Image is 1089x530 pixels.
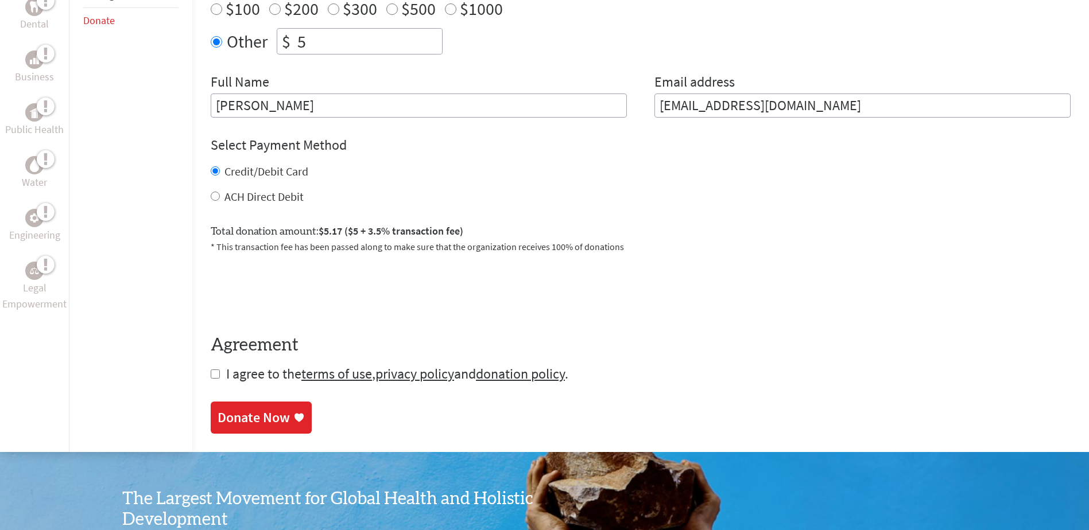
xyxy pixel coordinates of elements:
[227,28,268,54] label: Other
[375,365,454,383] a: privacy policy
[301,365,372,383] a: terms of use
[211,335,1071,356] h4: Agreement
[30,159,39,172] img: Water
[25,50,44,69] div: Business
[2,280,67,312] p: Legal Empowerment
[319,224,463,237] span: $5.17 ($5 + 3.5% transaction fee)
[654,93,1071,118] input: Your Email
[30,55,39,64] img: Business
[25,156,44,174] div: Water
[211,402,312,434] a: Donate Now
[211,223,463,240] label: Total donation amount:
[211,267,385,312] iframe: reCAPTCHA
[211,240,1071,254] p: * This transaction fee has been passed along to make sure that the organization receives 100% of ...
[22,174,47,190] p: Water
[83,14,115,27] a: Donate
[9,209,60,243] a: EngineeringEngineering
[2,262,67,312] a: Legal EmpowermentLegal Empowerment
[83,8,179,33] li: Donate
[30,213,39,223] img: Engineering
[224,189,304,204] label: ACH Direct Debit
[211,136,1071,154] h4: Select Payment Method
[25,209,44,227] div: Engineering
[211,73,269,93] label: Full Name
[22,156,47,190] a: WaterWater
[476,365,565,383] a: donation policy
[224,164,308,178] label: Credit/Debit Card
[218,408,290,427] div: Donate Now
[25,262,44,280] div: Legal Empowerment
[5,103,64,138] a: Public HealthPublic Health
[295,29,442,54] input: Enter Amount
[654,73,735,93] label: Email address
[122,489,545,530] h3: The Largest Movement for Global Health and Holistic Development
[15,50,54,85] a: BusinessBusiness
[30,2,39,13] img: Dental
[15,69,54,85] p: Business
[5,122,64,138] p: Public Health
[211,93,627,118] input: Enter Full Name
[25,103,44,122] div: Public Health
[277,29,295,54] div: $
[226,365,568,383] span: I agree to the , and .
[30,107,39,118] img: Public Health
[20,16,49,32] p: Dental
[30,267,39,274] img: Legal Empowerment
[9,227,60,243] p: Engineering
